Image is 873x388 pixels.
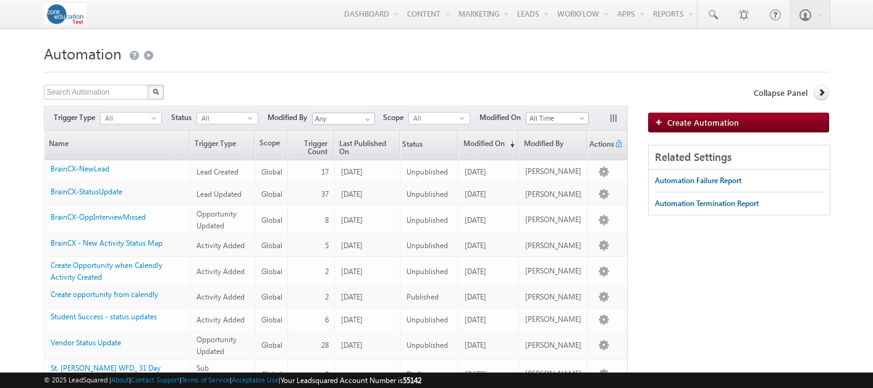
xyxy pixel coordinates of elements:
img: add_icon.png [655,118,667,126]
span: Activity Added [196,241,245,250]
span: [DATE] [465,167,486,176]
span: Unpublished [407,241,448,250]
a: BrainCX-OppInterviewMissed [51,212,146,222]
div: [PERSON_NAME] [525,291,581,303]
span: All [409,113,460,124]
span: Unpublished [407,167,448,176]
a: Create Opportunity when Calendly Activity Created [51,261,162,282]
span: (sorted descending) [505,139,515,149]
a: All Time [526,112,589,124]
a: Student Success - status updates [51,312,157,321]
span: [DATE] [465,215,486,225]
span: Unpublished [407,189,448,199]
span: Automation [44,43,122,63]
span: [DATE] [465,369,486,379]
span: Modified On [479,112,526,123]
a: St. [PERSON_NAME] WFD_ 31 Day Nurture [51,363,161,384]
a: BrainCX-StatusUpdate [51,187,122,196]
span: [DATE] [465,267,486,276]
span: Your Leadsquared Account Number is [280,376,421,385]
span: Global [261,267,282,276]
span: Global [261,315,282,324]
span: [DATE] [341,215,363,225]
span: [DATE] [341,189,363,199]
a: Modified On(sorted descending) [458,131,518,160]
a: Contact Support [131,376,180,384]
input: Type to Search [312,113,375,125]
div: [PERSON_NAME] [525,368,581,379]
span: All [197,113,248,124]
div: Automation Termination Report [655,198,759,209]
a: Vendor Status Update [51,338,121,347]
a: BrainCX-NewLead [51,164,109,173]
span: Opportunity Updated [196,335,237,356]
a: Create opportunity from calendly [51,290,158,299]
span: [DATE] [341,167,363,176]
span: Status [400,132,423,159]
span: Modified By [268,112,312,123]
span: 28 [321,340,329,350]
span: Published [407,292,439,301]
span: Unpublished [407,215,448,225]
span: 17 [321,167,329,176]
span: [DATE] [465,189,486,199]
span: [DATE] [465,241,486,250]
div: Related Settings [649,145,830,170]
span: All [101,113,151,124]
a: Automation Failure Report [655,170,741,192]
span: Unpublished [407,267,448,276]
a: About [111,376,129,384]
span: Global [261,241,282,250]
div: [PERSON_NAME] [525,214,581,225]
span: Activity Added [196,267,245,276]
a: Trigger Type [190,131,254,160]
span: Opportunity Updated [196,209,237,230]
span: Draft [407,369,423,379]
span: 6 [325,315,329,324]
a: Last Published On [335,131,399,160]
a: BrainCX - New Activity Status Map [51,238,162,248]
div: [PERSON_NAME] [525,340,581,351]
span: 8 [325,215,329,225]
span: [DATE] [465,340,486,350]
span: Global [261,215,282,225]
span: Scope [383,112,408,123]
div: Automation Failure Report [655,175,741,186]
span: 5 [325,241,329,250]
span: Lead Updated [196,189,242,199]
span: 55142 [403,376,421,385]
span: [DATE] [341,340,363,350]
span: Unpublished [407,315,448,324]
span: select [248,115,258,121]
span: 2 [325,267,329,276]
span: Global [261,369,282,379]
span: Collapse Panel [754,87,808,98]
a: Name [44,131,189,160]
span: [DATE] [465,315,486,324]
a: Show All Items [358,113,374,126]
div: [PERSON_NAME] [525,189,581,200]
div: [PERSON_NAME] [525,265,581,277]
a: Acceptable Use [232,376,279,384]
a: Automation Termination Report [655,192,759,215]
span: select [151,115,161,121]
span: [DATE] [341,241,363,250]
a: Trigger Count [288,131,333,160]
span: Lead Created [196,167,238,176]
span: Actions [588,132,614,159]
div: [PERSON_NAME] [525,166,581,177]
span: Global [261,167,282,176]
span: [DATE] [465,292,486,301]
span: Global [261,292,282,301]
span: [DATE] [341,315,363,324]
img: Custom Logo [44,3,86,25]
span: Status [171,112,196,123]
span: select [460,115,470,121]
span: All Time [526,113,585,124]
div: [PERSON_NAME] [525,314,581,325]
img: Search [153,88,159,95]
span: Scope [255,131,287,160]
span: Global [261,189,282,199]
span: Unpublished [407,340,448,350]
span: 37 [321,189,329,199]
